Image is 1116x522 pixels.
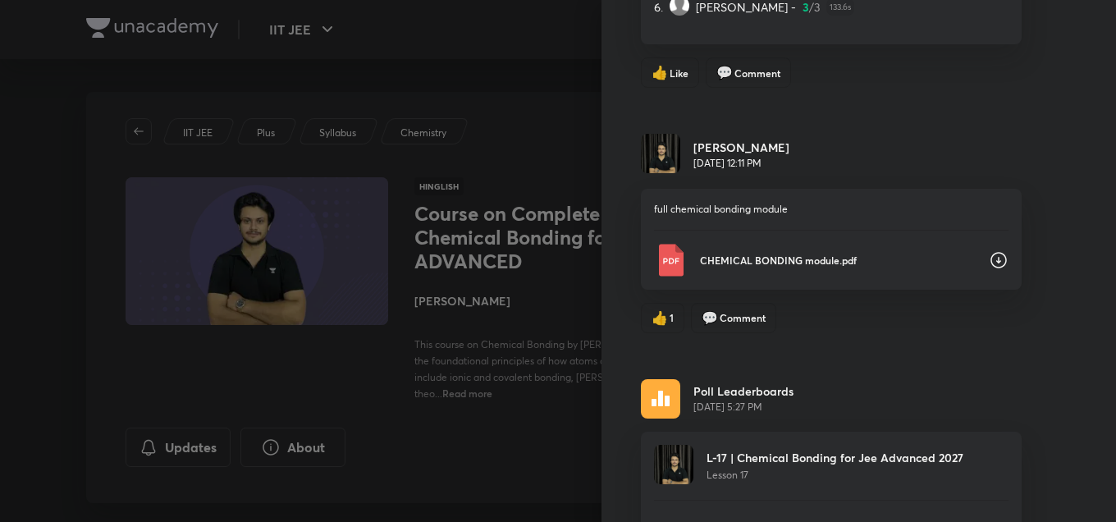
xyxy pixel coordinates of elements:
[707,469,748,481] span: Lesson 17
[670,66,688,80] span: Like
[654,202,1009,217] p: full chemical bonding module
[702,310,718,325] span: comment
[670,310,674,325] span: 1
[652,65,668,80] span: like
[654,244,687,277] img: Pdf
[707,449,963,466] p: L-17 | Chemical Bonding for Jee Advanced 2027
[693,382,794,400] p: Poll Leaderboards
[693,400,794,414] span: [DATE] 5:27 PM
[654,445,693,484] img: Avatar
[716,65,733,80] span: comment
[734,66,780,80] span: Comment
[641,134,680,173] img: Avatar
[693,156,789,171] p: [DATE] 12:11 PM
[652,310,668,325] span: like
[720,310,766,325] span: Comment
[693,139,789,156] h6: [PERSON_NAME]
[700,253,976,268] p: CHEMICAL BONDING module.pdf
[641,379,680,419] img: rescheduled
